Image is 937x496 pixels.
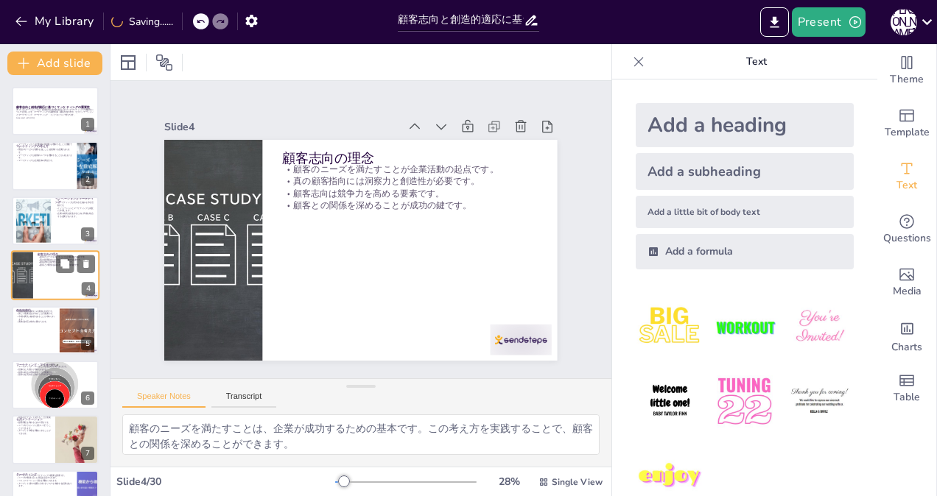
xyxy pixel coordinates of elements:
p: イノベーションとマーケティングは相互に作用します。 [55,207,94,212]
button: Duplicate Slide [56,255,74,273]
span: Charts [891,339,922,355]
p: 顧客との関係を深めることが成功の鍵です。 [38,264,95,267]
div: 5 [12,306,99,355]
span: Position [155,54,173,71]
p: 創造的適応 [16,308,55,312]
p: ターゲット以外の顧客に対するリスクを考慮する必要があります。 [16,482,73,487]
img: 3.jpeg [785,293,854,361]
div: 2 [81,173,94,186]
div: Add ready made slides [877,97,936,150]
button: Delete Slide [77,255,95,273]
div: 28 % [491,475,527,489]
div: Add a formula [636,234,854,269]
div: 4 [82,283,95,296]
div: 7 [81,447,94,460]
p: 真の顧客指向には洞察力と創造性が必要です。 [38,258,95,261]
div: 1 [81,118,94,131]
button: [PERSON_NAME] [891,7,917,37]
span: Theme [890,71,924,88]
img: 4.jpeg [636,367,704,436]
img: 1.jpeg [636,293,704,361]
div: Slide 4 / 30 [116,475,335,489]
span: Media [893,283,922,300]
p: 創造的適応は変化への柔軟な対応です。 [16,310,55,313]
div: Add text boxes [877,150,936,203]
p: 顧客の視点を理解することが重要です。 [16,371,94,374]
div: 7 [12,415,99,464]
p: ニーズや嗜好に合った製品を設計できます。 [16,476,73,479]
p: 顧客満足を高めるための手法です。 [16,422,51,425]
p: 市場の変化に敏感であることが求められます。 [16,315,55,320]
button: My Library [11,10,100,33]
p: 顧客志向の理念 [38,252,95,257]
p: マーケティングと経営戦略の関係性を理解することが重要です。 [16,143,73,148]
button: Transcript [211,392,277,408]
span: Single View [552,476,603,488]
p: 顧客のニーズを満たすことが企業活動の起点です。 [282,163,538,175]
div: 3 [81,227,94,241]
div: 5 [81,337,94,350]
div: Add charts and graphs [877,309,936,362]
div: Add a table [877,362,936,415]
span: Text [896,177,917,194]
button: Speaker Notes [122,392,206,408]
p: Text [650,44,863,79]
div: 2 [12,141,99,190]
p: 顧客志向の理念 [282,149,538,168]
div: Saving...... [111,15,173,29]
p: 顧客との関係を深めることが成功の鍵です。 [282,199,538,212]
p: マーケティングは顧客のニーズを理解することから始まります。 [16,153,73,158]
img: 6.jpeg [785,367,854,436]
div: 3 [12,196,99,245]
div: Slide 4 [164,120,398,134]
div: 1 [12,87,99,135]
p: Generated with [URL] [16,116,94,119]
p: ターゲティングはマーケティングの重要な要素です。 [16,474,73,477]
textarea: 顧客のニーズを満たすことは、企業が成功するための基本です。この考え方を実践することで、顧客との関係を深めることができます。 真の顧客指向を実現するためには、単に顧客の声を聞くだけでは不十分です。... [122,414,600,455]
div: 6 [12,361,99,409]
p: 本プレゼンテーションでは、顧客志向と創造的適応に基づくマーケティングの重要性について説明します。マーケティングの基礎知識、顧客志向の理念、セグメンテーションとターゲティング、マーケティング・ミッ... [16,108,94,116]
p: 顧客志向は競争力を高める要素です。 [282,187,538,199]
div: 6 [81,392,94,405]
p: 製品やサービスが顧客を生むことを認識する必要があります。 [16,148,73,153]
div: Get real-time input from your audience [877,203,936,256]
div: 4 [11,250,99,300]
input: Insert title [398,10,524,31]
p: コミュニケーション方法を明確にできます。 [16,479,73,482]
div: Add a little bit of body text [636,196,854,228]
p: マーケティング・マイオピアを避ける必要があります。 [16,366,94,369]
span: Questions [883,230,931,247]
button: Add slide [7,52,102,75]
strong: 顧客志向と創造的適応に基づくマーケティングの重要性 [16,105,90,109]
button: Present [792,7,866,37]
span: Template [885,124,930,141]
p: 想像力と大胆さが求められます。 [16,368,94,371]
p: 真の顧客指向には洞察力と創造性が必要です。 [282,175,538,188]
div: [PERSON_NAME] [891,9,917,35]
p: イノベーションは競争優位をもたらします。 [55,196,94,201]
span: Table [894,389,920,405]
img: 5.jpeg [710,367,779,436]
p: マーケティングは売れる仕組みを作る活動です。 [55,202,94,207]
p: 顧客のニーズを満たすことが企業活動の起点です。 [38,256,95,259]
p: 競争力を高めるためのアプローチです。 [16,374,94,377]
div: Change the overall theme [877,44,936,97]
p: 顧客をセグメント化することが重要です。 [16,417,51,422]
p: 企業の成長を促進するために両者を統合する必要があります。 [55,212,94,217]
p: マーケティングは企業全体の責任です。 [16,159,73,162]
img: 2.jpeg [710,293,779,361]
p: ニーズやウォンツに基づいて行うことができます。 [16,425,51,430]
p: ターゲティング [16,472,73,476]
p: マーケティング・マイオピア [16,363,94,367]
p: 柔軟な対応が成功に繋がります。 [16,320,55,323]
div: Layout [116,51,140,74]
div: Add a subheading [636,153,854,190]
div: Add images, graphics, shapes or video [877,256,936,309]
p: 新しい需要を生み出すことが重要です。 [16,312,55,315]
p: 顧客志向は競争力を高める要素です。 [38,261,95,264]
div: Add a heading [636,103,854,147]
button: Export to PowerPoint [760,7,789,37]
p: ターゲット市場を明確にすることができます。 [16,430,51,435]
